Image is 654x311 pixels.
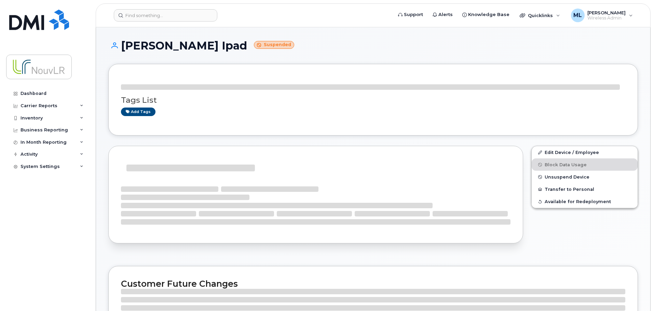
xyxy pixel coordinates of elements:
h1: [PERSON_NAME] Ipad [108,40,638,52]
button: Available for Redeployment [532,195,638,208]
small: Suspended [254,41,294,49]
span: Available for Redeployment [545,199,611,204]
a: Edit Device / Employee [532,146,638,158]
h2: Customer Future Changes [121,279,625,289]
button: Block Data Usage [532,158,638,171]
span: Unsuspend Device [545,174,589,180]
h3: Tags List [121,96,625,104]
button: Transfer to Personal [532,183,638,195]
button: Unsuspend Device [532,171,638,183]
a: Add tags [121,108,155,116]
